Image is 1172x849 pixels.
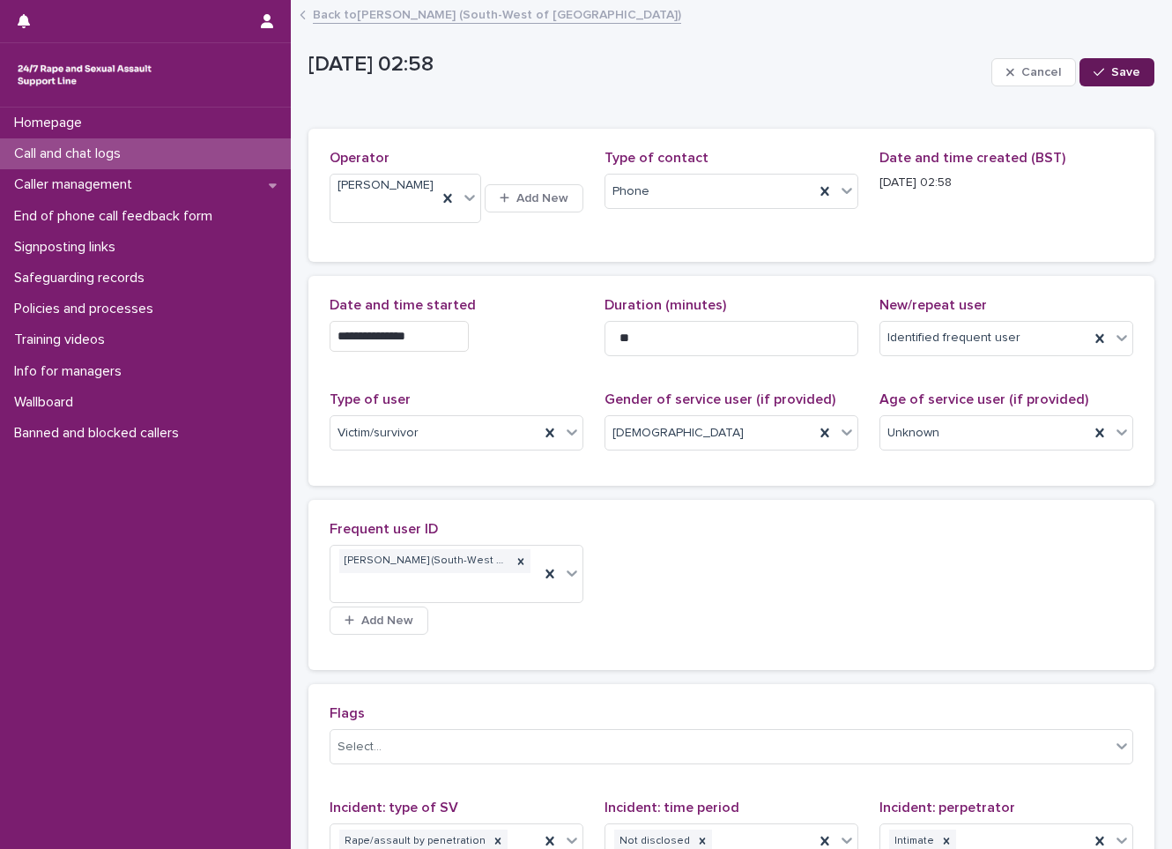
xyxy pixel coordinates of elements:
[879,298,987,312] span: New/repeat user
[7,176,146,193] p: Caller management
[361,614,413,627] span: Add New
[516,192,568,205] span: Add New
[330,151,389,165] span: Operator
[7,145,135,162] p: Call and chat logs
[612,424,744,443] span: [DEMOGRAPHIC_DATA]
[7,425,193,442] p: Banned and blocked callers
[605,392,835,406] span: Gender of service user (if provided)
[339,549,511,573] div: [PERSON_NAME] (South-West of [GEOGRAPHIC_DATA])
[330,522,438,536] span: Frequent user ID
[605,801,739,815] span: Incident: time period
[991,58,1076,86] button: Cancel
[887,424,939,443] span: Unknown
[7,239,130,256] p: Signposting links
[7,208,226,225] p: End of phone call feedback form
[338,424,419,443] span: Victim/survivor
[887,329,1020,347] span: Identified frequent user
[1111,66,1140,78] span: Save
[1079,58,1154,86] button: Save
[308,52,984,78] p: [DATE] 02:58
[7,363,136,380] p: Info for managers
[7,270,159,287] p: Safeguarding records
[605,298,726,312] span: Duration (minutes)
[879,392,1088,406] span: Age of service user (if provided)
[605,151,708,165] span: Type of contact
[7,115,96,131] p: Homepage
[330,298,476,312] span: Date and time started
[7,301,167,317] p: Policies and processes
[14,57,155,93] img: rhQMoQhaT3yELyF149Cw
[879,174,1133,192] p: [DATE] 02:58
[1021,66,1061,78] span: Cancel
[330,392,411,406] span: Type of user
[313,4,681,24] a: Back to[PERSON_NAME] (South-West of [GEOGRAPHIC_DATA])
[7,394,87,411] p: Wallboard
[485,184,583,212] button: Add New
[330,801,458,815] span: Incident: type of SV
[612,182,649,201] span: Phone
[879,801,1015,815] span: Incident: perpetrator
[879,151,1065,165] span: Date and time created (BST)
[338,176,434,195] span: [PERSON_NAME]
[7,331,119,348] p: Training videos
[330,706,365,720] span: Flags
[338,738,382,756] div: Select...
[330,607,428,635] button: Add New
